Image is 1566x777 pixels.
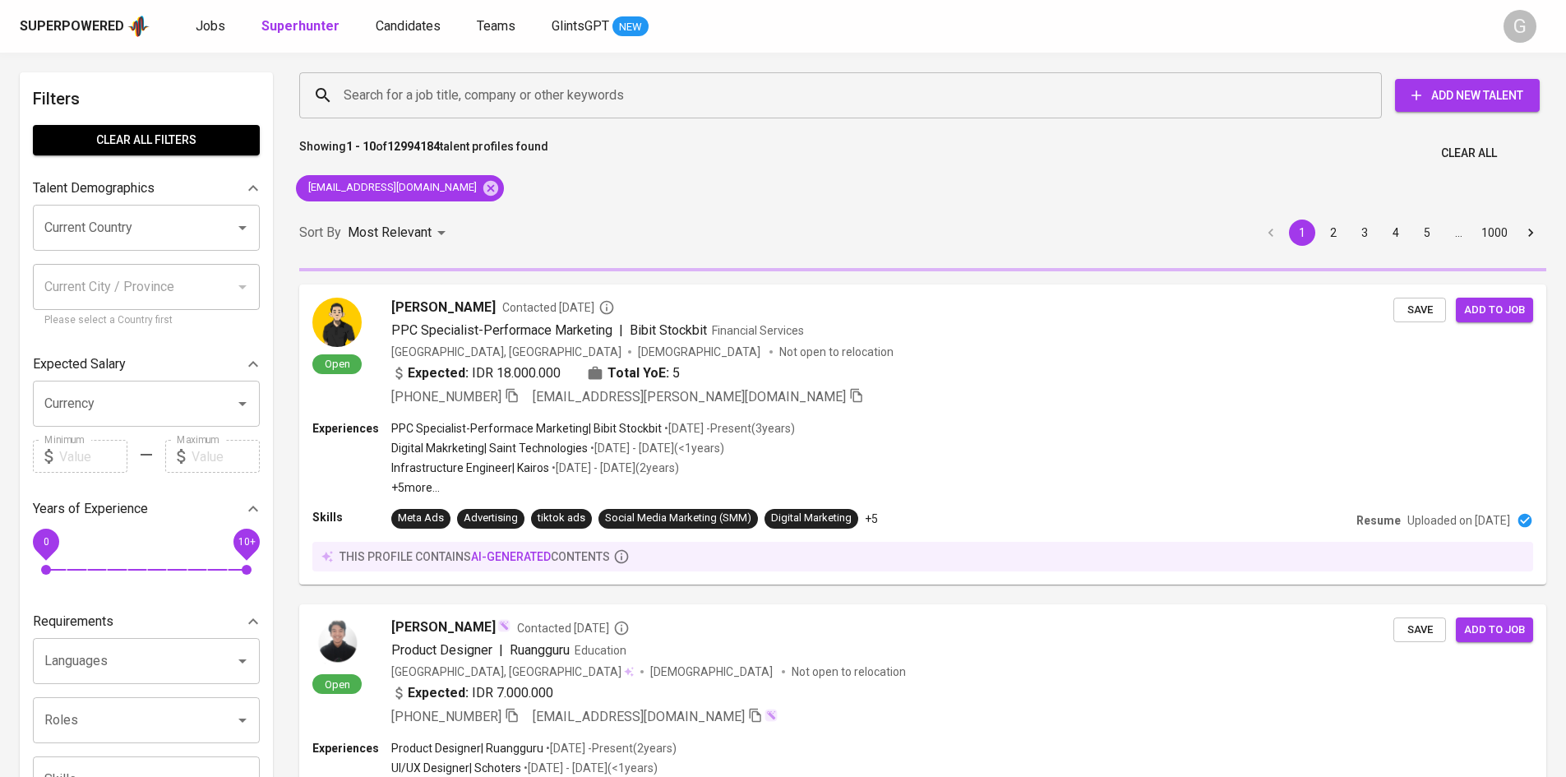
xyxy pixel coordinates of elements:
[779,344,894,360] p: Not open to relocation
[391,683,553,703] div: IDR 7.000.000
[613,620,630,636] svg: By Batam recruiter
[521,760,658,776] p: • [DATE] - [DATE] ( <1 years )
[318,678,357,691] span: Open
[765,709,778,722] img: magic_wand.svg
[538,511,585,526] div: tiktok ads
[44,312,248,329] p: Please select a Country first
[1407,512,1510,529] p: Uploaded on [DATE]
[20,17,124,36] div: Superpowered
[391,760,521,776] p: UI/UX Designer | Schoters
[296,175,504,201] div: [EMAIL_ADDRESS][DOMAIN_NAME]
[1393,617,1446,643] button: Save
[312,617,362,667] img: a277bf11b0b27b934f4cdb8c3aac6872.png
[1320,220,1347,246] button: Go to page 2
[408,363,469,383] b: Expected:
[1504,10,1536,43] div: G
[1517,220,1544,246] button: Go to next page
[391,344,621,360] div: [GEOGRAPHIC_DATA], [GEOGRAPHIC_DATA]
[33,499,148,519] p: Years of Experience
[1445,224,1471,241] div: …
[231,650,254,673] button: Open
[1464,301,1525,320] span: Add to job
[391,322,612,338] span: PPC Specialist-Performace Marketing
[20,14,150,39] a: Superpoweredapp logo
[348,223,432,243] p: Most Relevant
[33,348,260,381] div: Expected Salary
[231,392,254,415] button: Open
[299,138,548,169] p: Showing of talent profiles found
[33,125,260,155] button: Clear All filters
[497,619,510,632] img: magic_wand.svg
[630,322,707,338] span: Bibit Stockbit
[510,642,570,658] span: Ruangguru
[792,664,906,680] p: Not open to relocation
[612,19,649,35] span: NEW
[650,664,775,680] span: [DEMOGRAPHIC_DATA]
[391,420,662,437] p: PPC Specialist-Performace Marketing | Bibit Stockbit
[662,420,795,437] p: • [DATE] - Present ( 3 years )
[1393,298,1446,323] button: Save
[33,612,113,631] p: Requirements
[387,140,440,153] b: 12994184
[607,363,669,383] b: Total YoE:
[543,740,677,756] p: • [DATE] - Present ( 2 years )
[312,509,391,525] p: Skills
[398,511,444,526] div: Meta Ads
[605,511,751,526] div: Social Media Marketing (SMM)
[1351,220,1378,246] button: Go to page 3
[318,357,357,371] span: Open
[533,709,745,724] span: [EMAIL_ADDRESS][DOMAIN_NAME]
[312,420,391,437] p: Experiences
[549,460,679,476] p: • [DATE] - [DATE] ( 2 years )
[1434,138,1504,169] button: Clear All
[33,493,260,525] div: Years of Experience
[391,363,561,383] div: IDR 18.000.000
[771,511,852,526] div: Digital Marketing
[196,18,225,34] span: Jobs
[33,605,260,638] div: Requirements
[619,321,623,340] span: |
[340,548,610,565] p: this profile contains contents
[1476,220,1513,246] button: Go to page 1000
[1456,617,1533,643] button: Add to job
[1456,298,1533,323] button: Add to job
[261,16,343,37] a: Superhunter
[499,641,503,660] span: |
[1464,621,1525,640] span: Add to job
[477,18,515,34] span: Teams
[672,363,680,383] span: 5
[296,180,487,196] span: [EMAIL_ADDRESS][DOMAIN_NAME]
[552,16,649,37] a: GlintsGPT NEW
[261,18,340,34] b: Superhunter
[471,550,551,563] span: AI-generated
[1289,220,1315,246] button: page 1
[33,172,260,205] div: Talent Demographics
[391,460,549,476] p: Infrastructure Engineer | Kairos
[1441,143,1497,164] span: Clear All
[43,536,49,548] span: 0
[33,86,260,112] h6: Filters
[712,324,804,337] span: Financial Services
[33,354,126,374] p: Expected Salary
[598,299,615,316] svg: By Batam recruiter
[46,130,247,150] span: Clear All filters
[391,298,496,317] span: [PERSON_NAME]
[59,440,127,473] input: Value
[391,740,543,756] p: Product Designer | Ruangguru
[638,344,763,360] span: [DEMOGRAPHIC_DATA]
[391,709,501,724] span: [PHONE_NUMBER]
[196,16,229,37] a: Jobs
[231,709,254,732] button: Open
[517,620,630,636] span: Contacted [DATE]
[552,18,609,34] span: GlintsGPT
[391,642,492,658] span: Product Designer
[1383,220,1409,246] button: Go to page 4
[312,298,362,347] img: c8bc731f9da39dd31ed4ac834e6477b7.jpg
[588,440,724,456] p: • [DATE] - [DATE] ( <1 years )
[408,683,469,703] b: Expected:
[391,617,496,637] span: [PERSON_NAME]
[477,16,519,37] a: Teams
[376,18,441,34] span: Candidates
[127,14,150,39] img: app logo
[299,284,1546,585] a: Open[PERSON_NAME]Contacted [DATE]PPC Specialist-Performace Marketing|Bibit StockbitFinancial Serv...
